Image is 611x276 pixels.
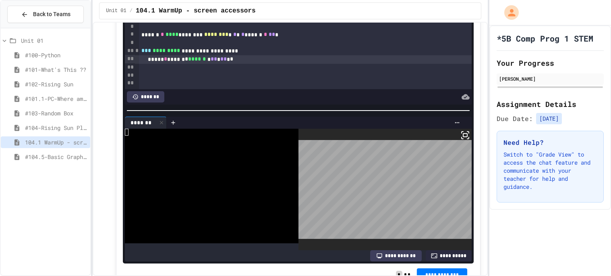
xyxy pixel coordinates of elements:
span: 104.1 WarmUp - screen accessors [136,6,256,16]
span: #101.1-PC-Where am I? [25,94,87,103]
button: Back to Teams [7,6,84,23]
span: #102-Rising Sun [25,80,87,88]
div: My Account [496,3,521,22]
span: Unit 01 [21,36,87,45]
h2: Your Progress [497,57,604,69]
span: Unit 01 [106,8,126,14]
div: [PERSON_NAME] [499,75,601,82]
span: #104.5-Basic Graphics Review [25,153,87,161]
span: 104.1 WarmUp - screen accessors [25,138,87,146]
h3: Need Help? [503,138,597,147]
h1: *5B Comp Prog 1 STEM [497,33,593,44]
h2: Assignment Details [497,98,604,110]
span: #101-What's This ?? [25,65,87,74]
span: #104-Rising Sun Plus [25,123,87,132]
span: Back to Teams [33,10,70,19]
p: Switch to "Grade View" to access the chat feature and communicate with your teacher for help and ... [503,151,597,191]
span: #100-Python [25,51,87,59]
span: Due Date: [497,114,533,123]
span: / [130,8,133,14]
span: [DATE] [536,113,562,124]
span: #103-Random Box [25,109,87,117]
